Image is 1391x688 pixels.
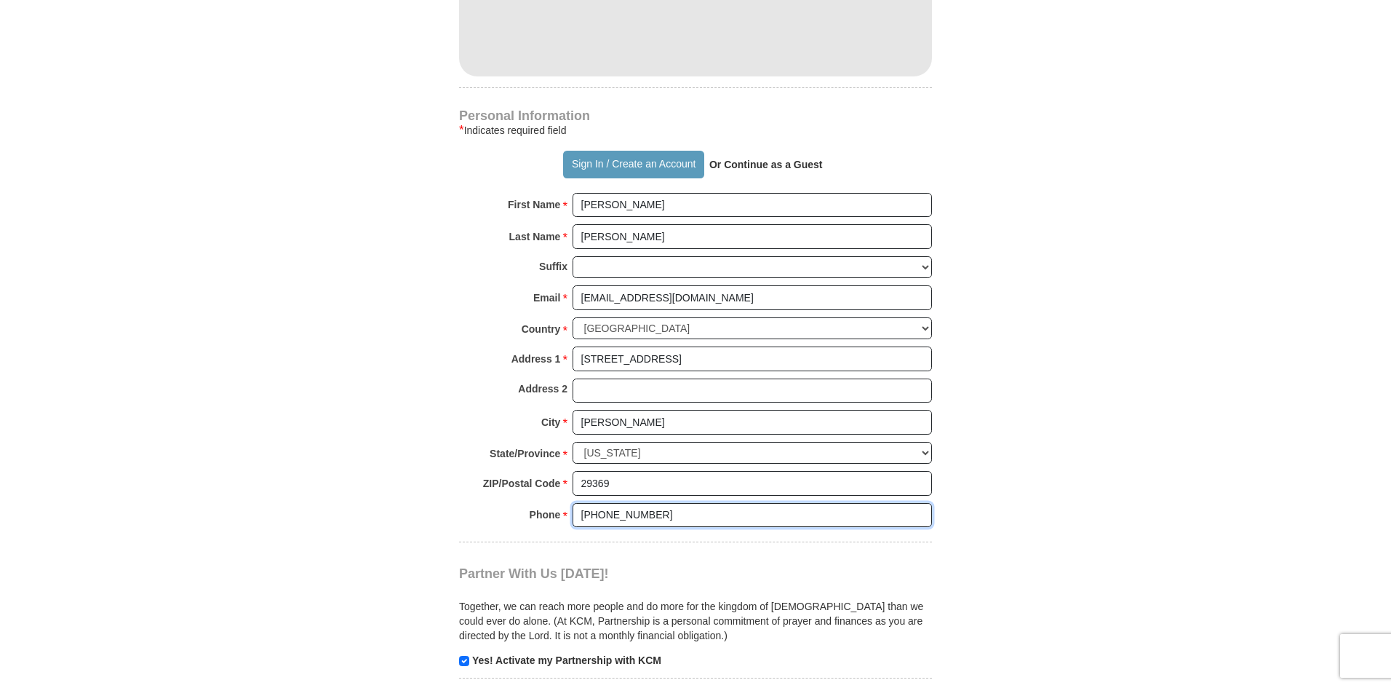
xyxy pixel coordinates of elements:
[459,122,932,139] div: Indicates required field
[563,151,704,178] button: Sign In / Create an Account
[539,256,567,277] strong: Suffix
[518,379,567,399] strong: Address 2
[490,443,560,464] strong: State/Province
[511,349,561,369] strong: Address 1
[483,473,561,494] strong: ZIP/Postal Code
[709,159,823,170] strong: Or Continue as a Guest
[530,505,561,525] strong: Phone
[459,599,932,643] p: Together, we can reach more people and do more for the kingdom of [DEMOGRAPHIC_DATA] than we coul...
[459,566,609,581] span: Partner With Us [DATE]!
[522,319,561,339] strong: Country
[459,110,932,122] h4: Personal Information
[541,412,560,432] strong: City
[508,194,560,215] strong: First Name
[472,655,661,666] strong: Yes! Activate my Partnership with KCM
[509,226,561,247] strong: Last Name
[533,288,560,308] strong: Email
